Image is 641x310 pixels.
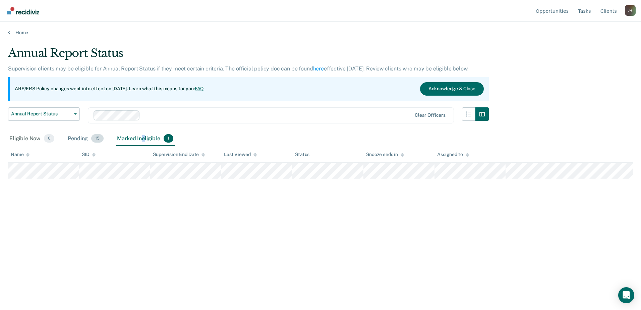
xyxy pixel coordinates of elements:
img: Recidiviz [7,7,39,14]
a: Home [8,30,633,36]
span: 1 [164,134,173,143]
div: Marked Ineligible1 [116,132,175,146]
span: 15 [91,134,104,143]
div: J H [625,5,636,16]
div: Snooze ends in [366,152,404,157]
button: Annual Report Status [8,107,80,121]
div: Eligible Now0 [8,132,56,146]
div: Supervision End Date [153,152,205,157]
div: Open Intercom Messenger [618,287,634,303]
div: Clear officers [415,112,446,118]
span: Annual Report Status [11,111,71,117]
div: Annual Report Status [8,46,489,65]
a: FAQ [195,86,204,91]
div: Last Viewed [224,152,256,157]
button: Profile dropdown button [625,5,636,16]
div: Pending15 [66,132,105,146]
div: Status [295,152,309,157]
div: Assigned to [437,152,469,157]
p: ARS/ERS Policy changes went into effect on [DATE]. Learn what this means for you: [15,86,204,92]
div: Name [11,152,30,157]
a: here [313,65,324,72]
p: Supervision clients may be eligible for Annual Report Status if they meet certain criteria. The o... [8,65,468,72]
div: SID [82,152,96,157]
span: 0 [44,134,54,143]
button: Acknowledge & Close [420,82,484,96]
